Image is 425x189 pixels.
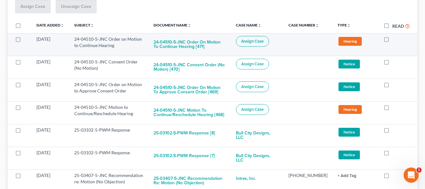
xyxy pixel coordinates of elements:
td: [DATE] [31,147,69,169]
span: Assign Case [241,107,264,112]
iframe: Intercom live chat [404,168,419,183]
i: unfold_more [315,24,319,27]
button: 24-04510-5-JNC Consent Order (No Motion) [470] [154,59,226,76]
a: Hearing [338,104,373,115]
a: Case Nameunfold_more [236,23,261,27]
span: Assign Case [241,39,264,44]
span: Notice [338,128,360,136]
td: [DATE] [31,79,69,101]
td: [DATE] [31,56,69,79]
i: unfold_more [347,24,351,27]
button: 24-04510-5-JNC Order on Motion to Approve Consent Order [469] [154,81,226,98]
span: Hearing [338,105,362,114]
a: Subjectunfold_more [74,23,94,27]
button: + Add Tag [338,174,356,178]
a: Bull City Designs, LLC [236,150,278,167]
span: 1 [417,168,422,173]
span: Notice [338,82,360,91]
a: Bull City Designs, LLC [236,127,278,144]
td: 24-04510-5-JNC Order on Motion to Continue Hearing [69,33,148,56]
button: 24-04510-5-JNC Order on Motion to Continue Hearing [471] [154,36,226,53]
i: unfold_more [60,24,64,27]
i: unfold_more [258,24,261,27]
a: Notice [338,81,373,92]
a: + Add Tag [338,172,373,179]
td: [DATE] [31,33,69,56]
td: [DATE] [31,124,69,147]
a: Document Nameunfold_more [154,23,191,27]
td: 25-03102-5-PWM Response [69,124,148,147]
a: Typeunfold_more [338,23,351,27]
a: Date Addedunfold_more [36,23,64,27]
button: 24-04510-5-JNC Motion to Continue/Reschedule Hearing [468] [154,104,226,121]
span: Notice [338,60,360,68]
a: Hearing [338,36,373,46]
i: unfold_more [187,24,191,27]
td: 24-04510-5-JNC Consent Order (No Motion) [69,56,148,79]
button: Assign Case [236,104,269,115]
button: 25-03102-5-PWM Response [8] [154,127,215,139]
td: 24-04510-5-JNC Order on Motion to Approve Consent Order [69,79,148,101]
span: Assign Case [241,84,264,89]
button: Assign Case [236,36,269,47]
a: Notice [338,127,373,137]
td: 25-03102-5-PWM Response [69,147,148,169]
span: Hearing [338,37,362,45]
span: Assign Case [241,62,264,67]
a: Intrex, Inc. [236,172,264,185]
a: Notice [338,150,373,160]
button: 25-03102-5-PWM Response [7] [154,150,215,162]
td: 24-04510-5-JNC Motion to Continue/Reschedule Hearing [69,101,148,124]
a: Notice [338,59,373,69]
button: Assign Case [236,59,269,69]
td: [DATE] [31,101,69,124]
button: Assign Case [236,81,269,92]
label: Read [392,23,404,29]
i: unfold_more [90,24,94,27]
span: Notice [338,151,360,159]
a: Case Numberunfold_more [288,23,319,27]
